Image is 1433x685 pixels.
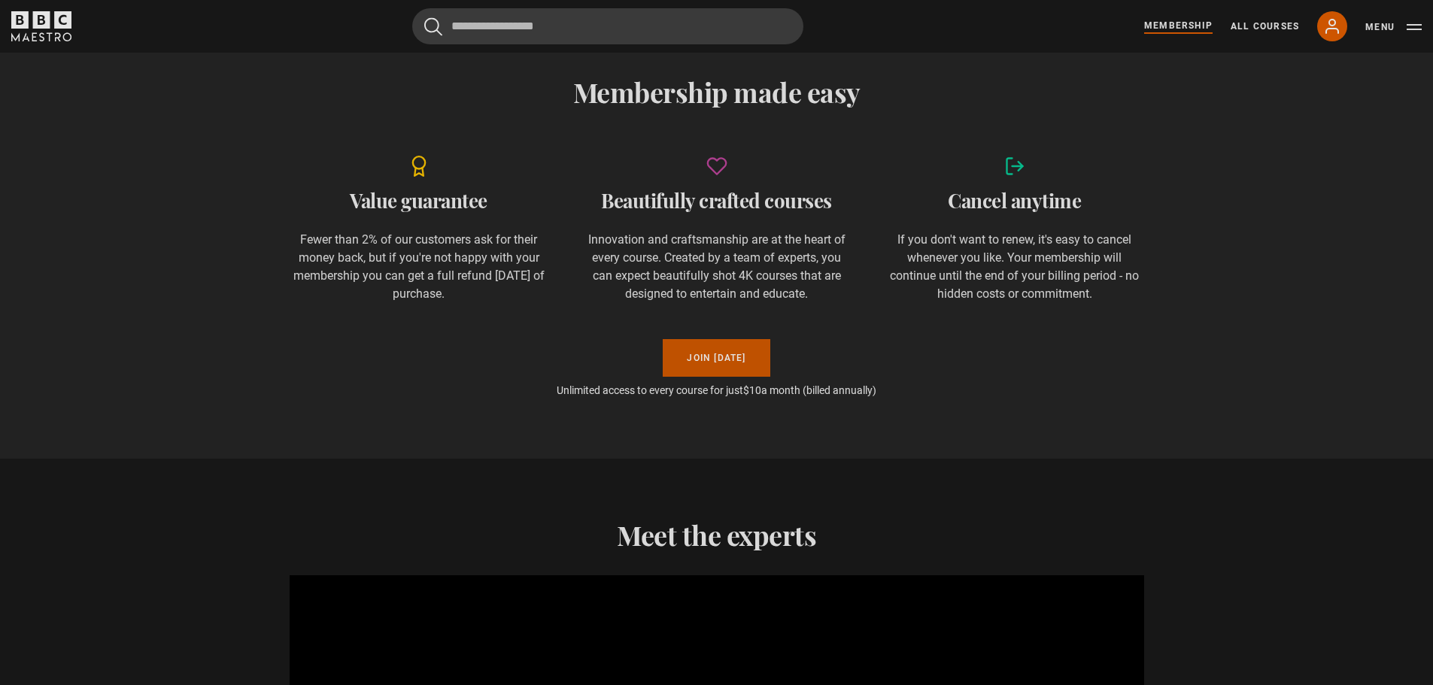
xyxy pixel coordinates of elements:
[290,383,1144,399] p: Unlimited access to every course for just a month (billed annually)
[587,231,846,303] p: Innovation and craftsmanship are at the heart of every course. Created by a team of experts, you ...
[1231,20,1299,33] a: All Courses
[663,339,770,377] a: Join [DATE]
[1144,19,1213,34] a: Membership
[885,189,1144,213] h2: Cancel anytime
[11,11,71,41] svg: BBC Maestro
[424,17,442,36] button: Submit the search query
[885,231,1144,303] p: If you don't want to renew, it's easy to cancel whenever you like. Your membership will continue ...
[290,76,1144,108] h2: Membership made easy
[412,8,803,44] input: Search
[290,231,548,303] p: Fewer than 2% of our customers ask for their money back, but if you're not happy with your member...
[743,384,761,396] span: $10
[1365,20,1422,35] button: Toggle navigation
[587,189,846,213] h2: Beautifully crafted courses
[290,519,1144,550] h2: Meet the experts
[290,189,548,213] h2: Value guarantee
